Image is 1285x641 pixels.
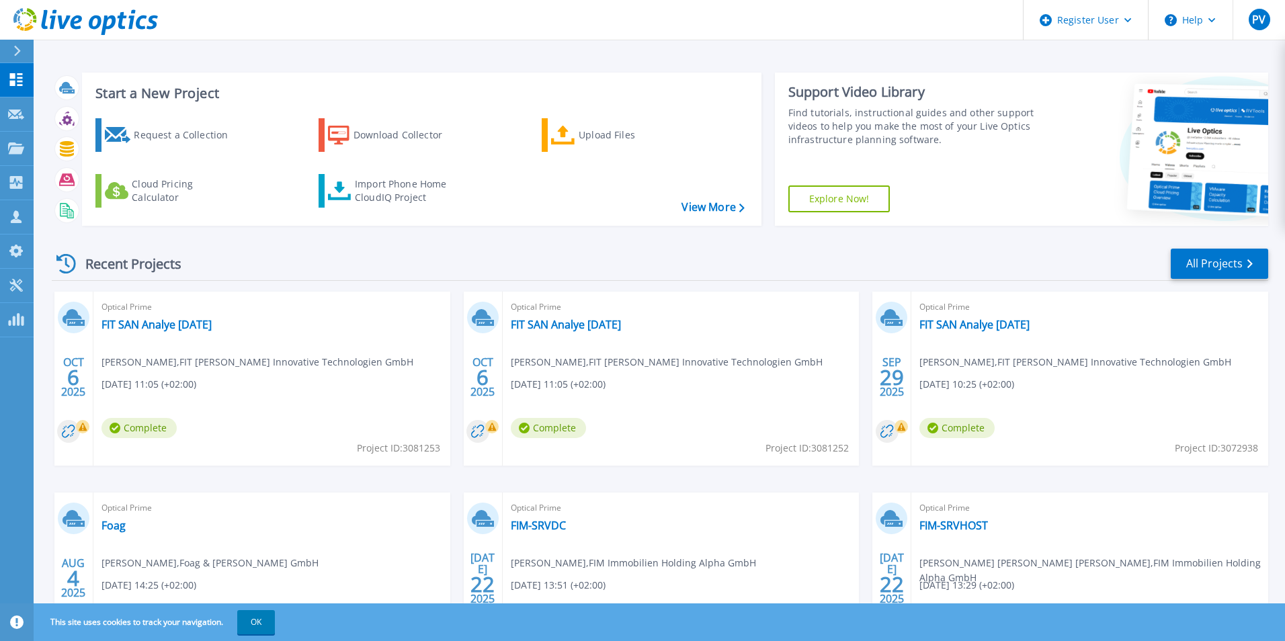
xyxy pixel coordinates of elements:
a: All Projects [1171,249,1268,279]
span: [PERSON_NAME] , FIT [PERSON_NAME] Innovative Technologien GmbH [101,355,413,370]
a: FIM-SRVDC [511,519,566,532]
h3: Start a New Project [95,86,744,101]
a: FIT SAN Analye [DATE] [919,318,1030,331]
div: Upload Files [579,122,686,148]
a: Cloud Pricing Calculator [95,174,245,208]
a: Request a Collection [95,118,245,152]
span: [DATE] 13:29 (+02:00) [919,578,1014,593]
span: Optical Prime [101,501,442,515]
div: Support Video Library [788,83,1040,101]
span: [DATE] 14:25 (+02:00) [101,578,196,593]
span: [DATE] 10:25 (+02:00) [919,377,1014,392]
span: [PERSON_NAME] , Foag & [PERSON_NAME] GmbH [101,556,319,570]
div: AUG 2025 [60,554,86,603]
span: PV [1252,14,1266,25]
span: 22 [880,579,904,590]
a: Download Collector [319,118,468,152]
span: Complete [919,418,995,438]
span: Optical Prime [919,501,1260,515]
div: Import Phone Home CloudIQ Project [355,177,460,204]
span: Optical Prime [101,300,442,314]
span: 22 [470,579,495,590]
a: FIM-SRVHOST [919,519,988,532]
a: Foag [101,519,126,532]
span: [DATE] 11:05 (+02:00) [511,377,606,392]
div: [DATE] 2025 [879,554,905,603]
span: Optical Prime [511,300,852,314]
span: 6 [67,372,79,383]
a: FIT SAN Analye [DATE] [101,318,212,331]
div: Find tutorials, instructional guides and other support videos to help you make the most of your L... [788,106,1040,146]
span: Project ID: 3081252 [765,441,849,456]
span: 6 [476,372,489,383]
span: Optical Prime [919,300,1260,314]
span: [DATE] 13:51 (+02:00) [511,578,606,593]
div: Request a Collection [134,122,241,148]
span: 4 [67,572,79,584]
span: [PERSON_NAME] [PERSON_NAME] [PERSON_NAME] , FIM Immobilien Holding Alpha GmbH [919,556,1268,585]
span: Project ID: 3072938 [1175,441,1258,456]
span: 29 [880,372,904,383]
a: Explore Now! [788,185,890,212]
span: Project ID: 3081253 [357,441,440,456]
div: OCT 2025 [60,353,86,402]
span: Complete [101,418,177,438]
span: [PERSON_NAME] , FIT [PERSON_NAME] Innovative Technologien GmbH [511,355,823,370]
a: View More [681,201,744,214]
button: OK [237,610,275,634]
span: [PERSON_NAME] , FIT [PERSON_NAME] Innovative Technologien GmbH [919,355,1231,370]
div: [DATE] 2025 [470,554,495,603]
span: [PERSON_NAME] , FIM Immobilien Holding Alpha GmbH [511,556,756,570]
div: SEP 2025 [879,353,905,402]
span: [DATE] 11:05 (+02:00) [101,377,196,392]
span: Complete [511,418,586,438]
div: Recent Projects [52,247,200,280]
span: Optical Prime [511,501,852,515]
div: OCT 2025 [470,353,495,402]
div: Cloud Pricing Calculator [132,177,239,204]
a: Upload Files [542,118,692,152]
span: This site uses cookies to track your navigation. [37,610,275,634]
div: Download Collector [354,122,461,148]
a: FIT SAN Analye [DATE] [511,318,621,331]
